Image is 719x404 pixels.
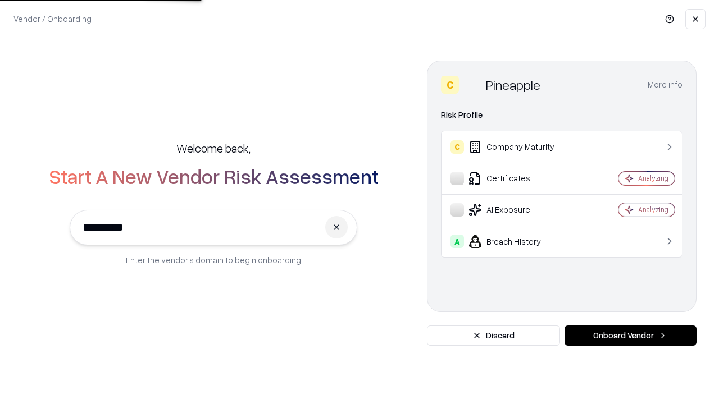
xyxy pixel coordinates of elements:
[450,140,464,154] div: C
[13,13,92,25] p: Vendor / Onboarding
[463,76,481,94] img: Pineapple
[648,75,682,95] button: More info
[638,205,668,214] div: Analyzing
[450,235,464,248] div: A
[176,140,251,156] h5: Welcome back,
[126,254,301,266] p: Enter the vendor’s domain to begin onboarding
[450,140,585,154] div: Company Maturity
[450,203,585,217] div: AI Exposure
[450,235,585,248] div: Breach History
[565,325,697,346] button: Onboard Vendor
[441,108,682,122] div: Risk Profile
[441,76,459,94] div: C
[486,76,540,94] div: Pineapple
[638,173,668,183] div: Analyzing
[49,165,379,187] h2: Start A New Vendor Risk Assessment
[427,325,560,346] button: Discard
[450,172,585,185] div: Certificates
